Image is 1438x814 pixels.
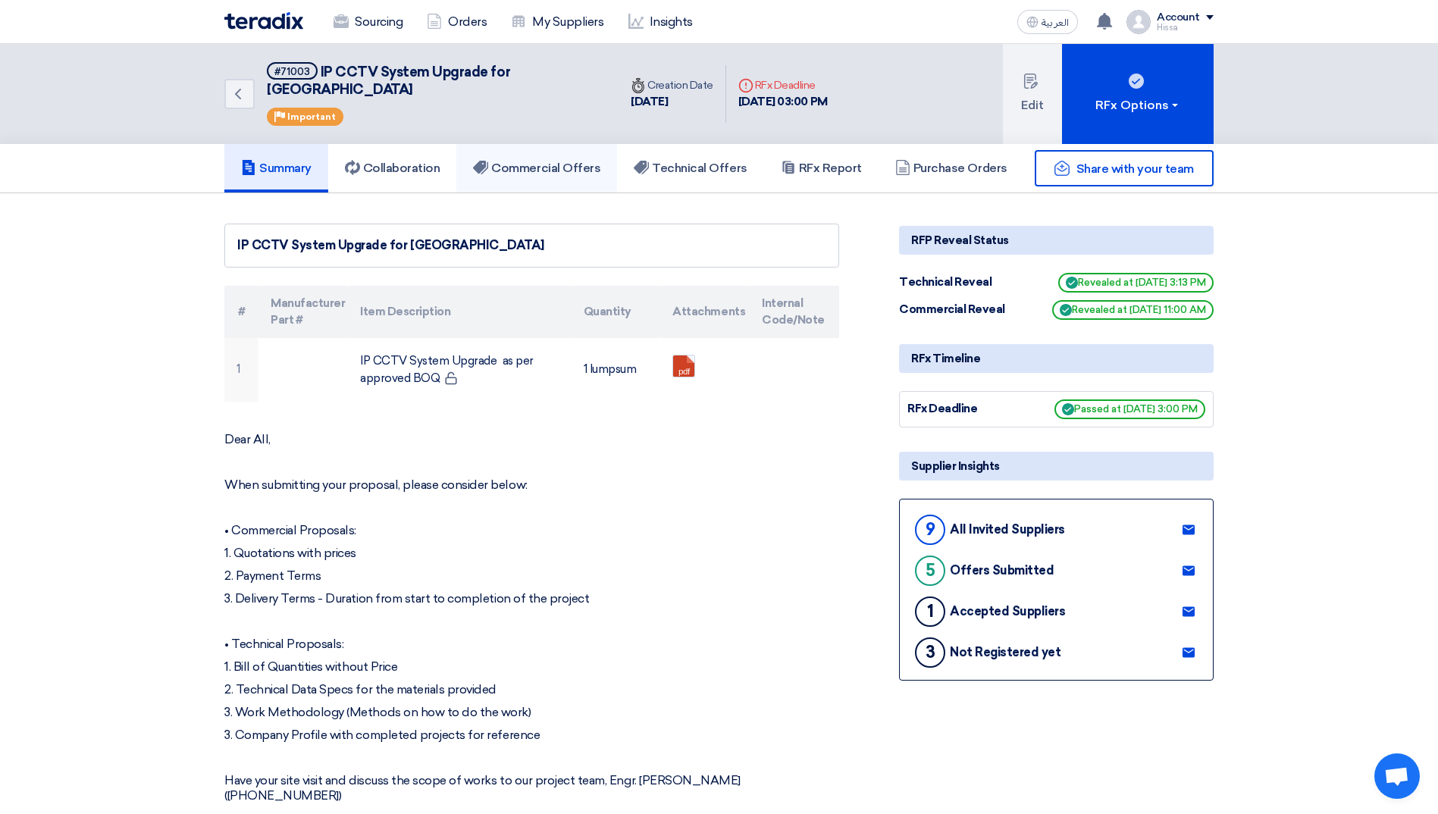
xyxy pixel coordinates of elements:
a: Sourcing [321,5,415,39]
p: When submitting your proposal, please consider below: [224,477,839,493]
th: Attachments [660,286,750,338]
span: Revealed at [DATE] 3:13 PM [1058,273,1214,293]
a: My Suppliers [499,5,616,39]
p: 3. Work Methodology (Methods on how to do the work) [224,705,839,720]
a: Commercial Offers [456,144,617,193]
div: Technical Reveal [899,274,1013,291]
p: • Commercial Proposals: [224,523,839,538]
p: 2. Payment Terms [224,568,839,584]
button: العربية [1017,10,1078,34]
a: Makkah_Mall_IPCCTV_Upgrade__BOQ_1754815209126.pdf [673,355,794,446]
div: Open chat [1374,753,1420,799]
h5: Purchase Orders [895,161,1007,176]
div: IP CCTV System Upgrade for [GEOGRAPHIC_DATA] [237,236,826,255]
td: IP CCTV System Upgrade as per approved BOQ [348,338,571,402]
p: 1. Bill of Quantities without Price [224,659,839,675]
div: Not Registered yet [950,645,1060,659]
div: Commercial Reveal [899,301,1013,318]
span: Share with your team [1076,161,1194,176]
div: Account [1157,11,1200,24]
th: Quantity [572,286,661,338]
th: Item Description [348,286,571,338]
img: Teradix logo [224,12,303,30]
p: 2. Technical Data Specs for the materials provided [224,682,839,697]
th: Internal Code/Note [750,286,839,338]
div: Creation Date [631,77,713,93]
a: Insights [616,5,705,39]
a: RFx Report [764,144,879,193]
p: Dear All, [224,432,839,447]
h5: Commercial Offers [473,161,600,176]
img: profile_test.png [1126,10,1151,34]
h5: IP CCTV System Upgrade for Makkah Mall [267,62,600,99]
span: IP CCTV System Upgrade for [GEOGRAPHIC_DATA] [267,64,510,98]
th: # [224,286,258,338]
div: [DATE] [631,93,713,111]
div: RFx Options [1095,96,1181,114]
div: [DATE] 03:00 PM [738,93,828,111]
button: Edit [1003,44,1062,144]
div: Supplier Insights [899,452,1214,481]
p: 3. Delivery Terms - Duration from start to completion of the project [224,591,839,606]
th: Manufacturer Part # [258,286,348,338]
h5: Technical Offers [634,161,747,176]
p: • Technical Proposals: [224,637,839,652]
div: RFP Reveal Status [899,226,1214,255]
span: Important [287,111,336,122]
div: RFx Deadline [738,77,828,93]
div: Offers Submitted [950,563,1054,578]
h5: Summary [241,161,312,176]
a: Summary [224,144,328,193]
a: Orders [415,5,499,39]
div: Hissa [1157,23,1214,32]
a: Purchase Orders [879,144,1024,193]
div: 1 [915,596,945,627]
p: 3. Company Profile with completed projects for reference [224,728,839,743]
h5: Collaboration [345,161,440,176]
span: Passed at [DATE] 3:00 PM [1054,399,1205,419]
a: Technical Offers [617,144,763,193]
div: 3 [915,637,945,668]
div: RFx Deadline [907,400,1021,418]
a: Collaboration [328,144,457,193]
div: All Invited Suppliers [950,522,1065,537]
td: 1 lumpsum [572,338,661,402]
p: 1. Quotations with prices [224,546,839,561]
span: Revealed at [DATE] 11:00 AM [1052,300,1214,320]
div: RFx Timeline [899,344,1214,373]
h5: RFx Report [781,161,862,176]
div: 5 [915,556,945,586]
span: العربية [1042,17,1069,28]
button: RFx Options [1062,44,1214,144]
div: #71003 [274,67,310,77]
p: Have your site visit and discuss the scope of works to our project team, Engr. [PERSON_NAME] ([PH... [224,773,839,803]
div: 9 [915,515,945,545]
div: Accepted Suppliers [950,604,1065,618]
td: 1 [224,338,258,402]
